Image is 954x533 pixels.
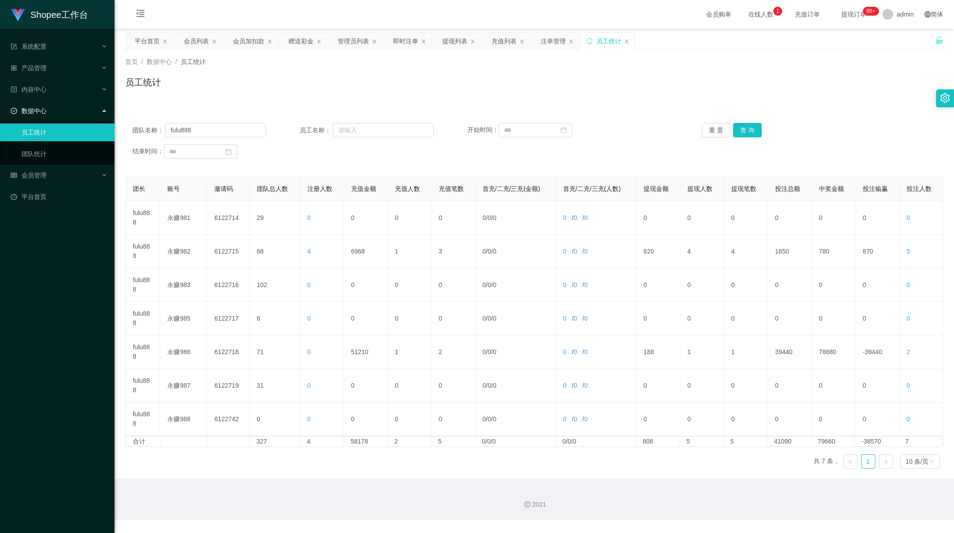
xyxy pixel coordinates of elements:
span: 5 [907,248,910,255]
td: 4 [724,235,768,268]
i: 图标: left [848,459,853,465]
td: 0 [636,201,680,235]
td: 0 [344,201,388,235]
td: 5 [680,437,724,446]
td: 0 [768,402,812,436]
div: 注单管理 [541,33,566,50]
span: 团长 [133,185,145,192]
td: 0 [432,268,475,302]
td: 1 [388,235,432,268]
td: 0 [812,268,856,302]
span: 0 [584,415,588,423]
div: 赠送彩金 [288,33,314,50]
td: 7 [899,437,942,446]
td: 0 [724,268,768,302]
span: 0 [483,214,486,221]
i: 图标: menu-fold [125,0,156,29]
td: / / [475,268,556,302]
span: 充值金额 [351,185,376,192]
td: 0 [344,268,388,302]
td: 808 [636,437,680,446]
td: 327 [250,437,300,446]
span: 0 [573,348,577,355]
span: 0 [573,415,577,423]
input: 请输入 [333,123,434,137]
td: 0 [432,302,475,335]
span: 0 [493,415,496,423]
td: 0 [724,201,768,235]
a: 图标: dashboard平台首页 [11,188,107,206]
span: 0 [488,248,491,255]
td: 0 [856,402,899,436]
td: 5 [724,437,767,446]
td: 71 [250,335,300,369]
td: 6122714 [207,201,250,235]
i: 图标: close [212,39,217,44]
td: 58178 [344,437,388,446]
td: / / [556,369,636,402]
i: 图标: close [372,39,377,44]
span: 0 [573,315,577,322]
span: 员工名称： [300,126,332,135]
div: 会员加扣款 [233,33,264,50]
span: 0 [563,348,567,355]
td: / / [475,369,556,402]
td: / / [556,268,636,302]
td: 0 [680,302,724,335]
div: 2021 [122,500,947,509]
td: 29 [250,201,300,235]
span: 0 [584,248,588,255]
span: 0 [907,415,910,423]
span: 0 [573,214,577,221]
td: 6968 [344,235,388,268]
td: 永赚986 [160,335,207,369]
span: 团队名称： [132,126,165,135]
i: 图标: close [316,39,322,44]
td: 0 [680,268,724,302]
td: 0 [636,402,680,436]
td: 0 [388,402,432,436]
span: 0 [483,281,486,288]
span: 0 [573,281,577,288]
td: 0 [388,302,432,335]
span: 2 [907,348,910,355]
td: 0 [768,268,812,302]
td: / / [475,335,556,369]
span: 0 [488,214,491,221]
span: 首充/二充/三充(人数) [563,185,621,192]
i: 图标: form [11,43,17,50]
div: 10 条/页 [906,455,929,468]
span: 0 [493,315,496,322]
i: 图标: setting [940,93,950,103]
div: 即时注单 [393,33,418,50]
span: 团队总人数 [257,185,288,192]
span: 0 [573,382,577,389]
button: 重 置 [702,123,730,137]
td: 620 [636,235,680,268]
td: 870 [856,235,899,268]
p: 1 [776,7,780,16]
td: 4 [300,437,344,446]
li: 共 7 条， [814,454,840,469]
td: 2 [432,335,475,369]
span: 0 [307,315,311,322]
td: 3 [432,235,475,268]
span: 0 [483,315,486,322]
i: 图标: profile [11,86,17,93]
span: 0 [493,248,496,255]
span: 0 [307,382,311,389]
td: 0 [636,369,680,402]
td: / / [475,402,556,436]
td: 永赚981 [160,201,207,235]
span: 投注输赢 [863,185,888,192]
td: 78880 [812,335,856,369]
td: 0 [812,369,856,402]
span: 在线人数 [744,11,778,17]
span: 中奖金额 [819,185,844,192]
td: 0 [856,201,899,235]
span: 0 [907,315,910,322]
td: 永赚982 [160,235,207,268]
td: 0 [856,369,899,402]
span: 0 [483,248,486,255]
td: 0 [250,402,300,436]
